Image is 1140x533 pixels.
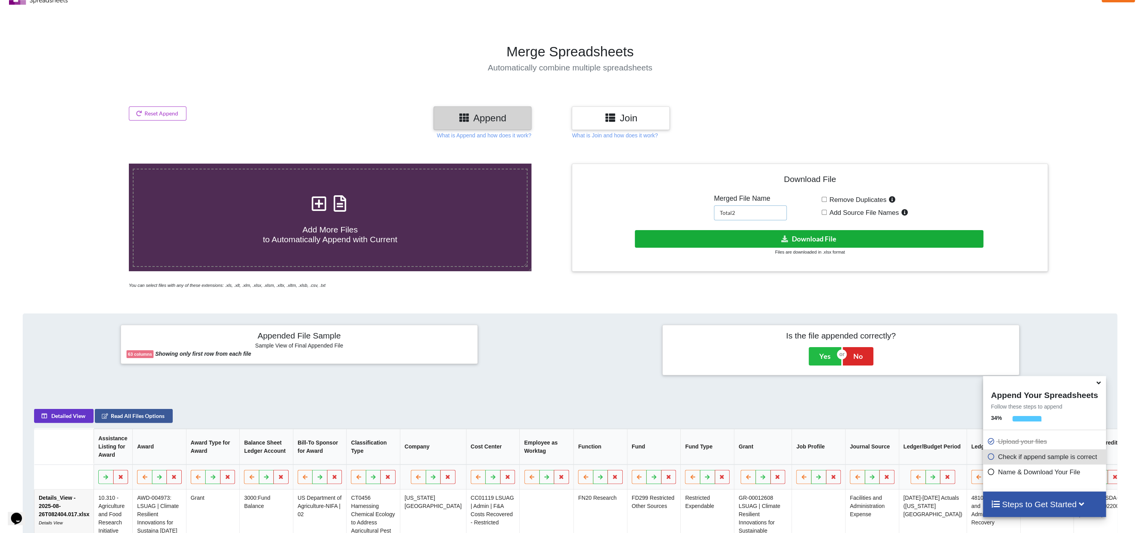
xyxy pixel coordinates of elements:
[94,429,132,464] th: Assistance Listing for Award
[574,429,627,464] th: Function
[827,209,899,216] span: Add Source File Names
[775,250,845,254] small: Files are downloaded in .xlsx format
[843,347,873,365] button: No
[967,429,1020,464] th: Ledger Account
[129,106,187,121] button: Reset Append
[572,131,658,139] p: What is Join and how does it work?
[239,429,293,464] th: Balance Sheet Ledger Account
[132,429,186,464] th: Award
[635,230,983,248] button: Download File
[8,502,33,525] iframe: chat widget
[714,205,787,220] input: Enter File Name
[714,194,787,203] h5: Merged File Name
[987,467,1104,477] p: Name & Download Your File
[34,409,94,423] button: Detailed View
[293,429,347,464] th: Bill-To Sponsor for Award
[983,388,1106,400] h4: Append Your Spreadsheets
[991,499,1098,509] h4: Steps to Get Started
[466,429,520,464] th: Cost Center
[991,415,1002,421] b: 34 %
[681,429,734,464] th: Fund Type
[792,429,846,464] th: Job Profile
[809,347,841,365] button: Yes
[128,352,152,357] b: 63 columns
[578,169,1042,192] h4: Download File
[845,429,899,464] th: Journal Source
[899,429,967,464] th: Ledger/Budget Period
[627,429,681,464] th: Fund
[95,409,173,423] button: Read All Files Options
[519,429,573,464] th: Employee as Worktag
[987,452,1104,462] p: Check if append sample is correct
[578,112,664,124] h3: Join
[126,342,472,350] h6: Sample View of Final Appended File
[437,131,531,139] p: What is Append and how does it work?
[734,429,791,464] th: Grant
[987,437,1104,447] p: Upload your files
[39,520,63,525] i: Details View
[126,331,472,342] h4: Appended File Sample
[827,196,887,203] span: Remove Duplicates
[983,403,1106,411] p: Follow these steps to append
[668,331,1014,340] h4: Is the file appended correctly?
[347,429,400,464] th: Classification Type
[129,283,325,288] i: You can select files with any of these extensions: .xls, .xlt, .xlm, .xlsx, .xlsm, .xltx, .xltm, ...
[439,112,526,124] h3: Append
[155,351,251,357] b: Showing only first row from each file
[263,225,397,244] span: Add More Files to Automatically Append with Current
[400,429,466,464] th: Company
[186,429,240,464] th: Award Type for Award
